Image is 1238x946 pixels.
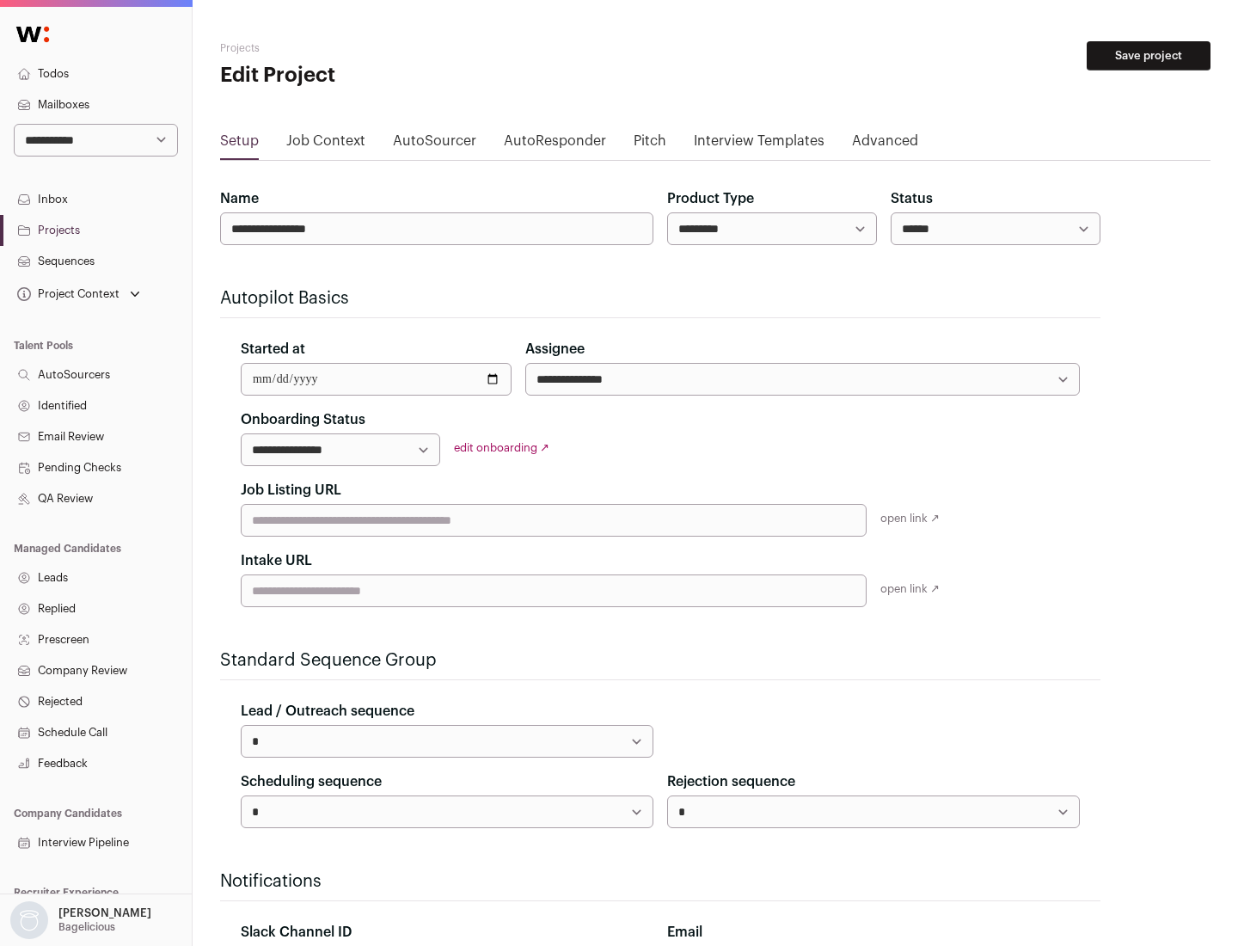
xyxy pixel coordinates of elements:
[286,131,365,158] a: Job Context
[58,906,151,920] p: [PERSON_NAME]
[634,131,666,158] a: Pitch
[667,922,1080,943] div: Email
[241,480,341,501] label: Job Listing URL
[10,901,48,939] img: nopic.png
[393,131,476,158] a: AutoSourcer
[7,901,155,939] button: Open dropdown
[241,409,365,430] label: Onboarding Status
[241,550,312,571] label: Intake URL
[220,286,1100,310] h2: Autopilot Basics
[891,188,933,209] label: Status
[241,339,305,359] label: Started at
[220,131,259,158] a: Setup
[241,701,414,722] label: Lead / Outreach sequence
[220,62,550,89] h1: Edit Project
[220,869,1100,894] h2: Notifications
[454,442,549,453] a: edit onboarding ↗
[220,188,259,209] label: Name
[241,922,352,943] label: Slack Channel ID
[525,339,585,359] label: Assignee
[241,771,382,792] label: Scheduling sequence
[1087,41,1210,71] button: Save project
[7,17,58,52] img: Wellfound
[14,287,120,301] div: Project Context
[58,920,115,934] p: Bagelicious
[504,131,606,158] a: AutoResponder
[14,282,144,306] button: Open dropdown
[852,131,918,158] a: Advanced
[667,771,795,792] label: Rejection sequence
[220,648,1100,673] h2: Standard Sequence Group
[220,41,550,55] h2: Projects
[667,188,754,209] label: Product Type
[694,131,824,158] a: Interview Templates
